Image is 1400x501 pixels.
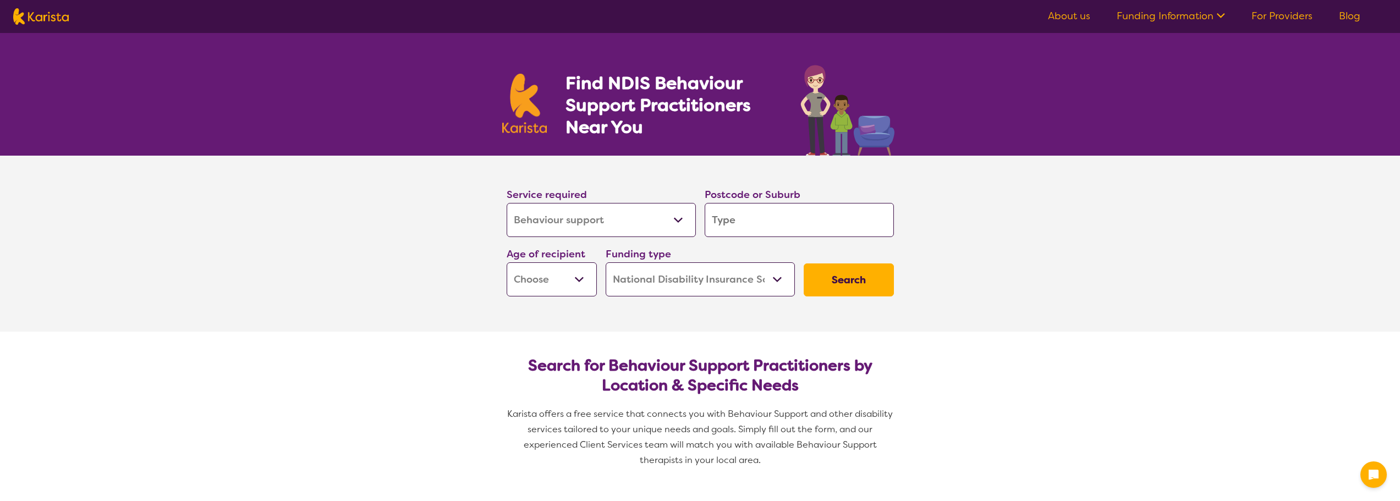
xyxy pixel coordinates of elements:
[502,74,547,133] img: Karista logo
[1117,9,1225,23] a: Funding Information
[13,8,69,25] img: Karista logo
[804,263,894,296] button: Search
[606,247,671,261] label: Funding type
[705,203,894,237] input: Type
[507,247,585,261] label: Age of recipient
[507,188,587,201] label: Service required
[1339,9,1360,23] a: Blog
[798,59,898,156] img: behaviour-support
[1251,9,1313,23] a: For Providers
[502,406,898,468] p: Karista offers a free service that connects you with Behaviour Support and other disability servi...
[705,188,800,201] label: Postcode or Suburb
[515,356,885,395] h2: Search for Behaviour Support Practitioners by Location & Specific Needs
[1048,9,1090,23] a: About us
[566,72,778,138] h1: Find NDIS Behaviour Support Practitioners Near You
